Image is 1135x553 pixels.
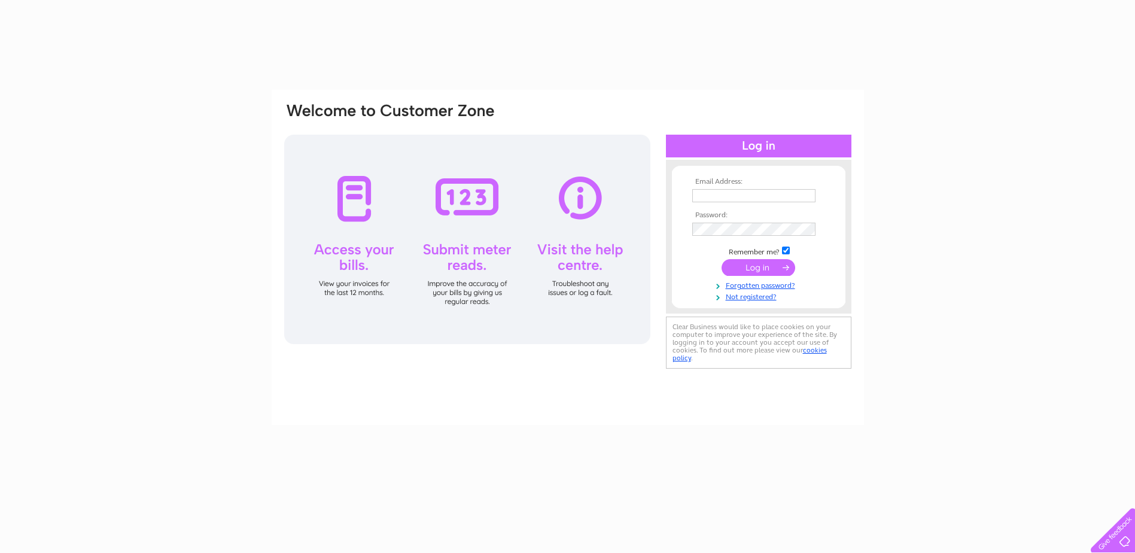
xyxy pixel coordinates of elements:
[666,317,851,369] div: Clear Business would like to place cookies on your computer to improve your experience of the sit...
[722,259,795,276] input: Submit
[689,211,828,220] th: Password:
[692,279,828,290] a: Forgotten password?
[692,290,828,302] a: Not registered?
[673,346,827,362] a: cookies policy
[689,245,828,257] td: Remember me?
[689,178,828,186] th: Email Address:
